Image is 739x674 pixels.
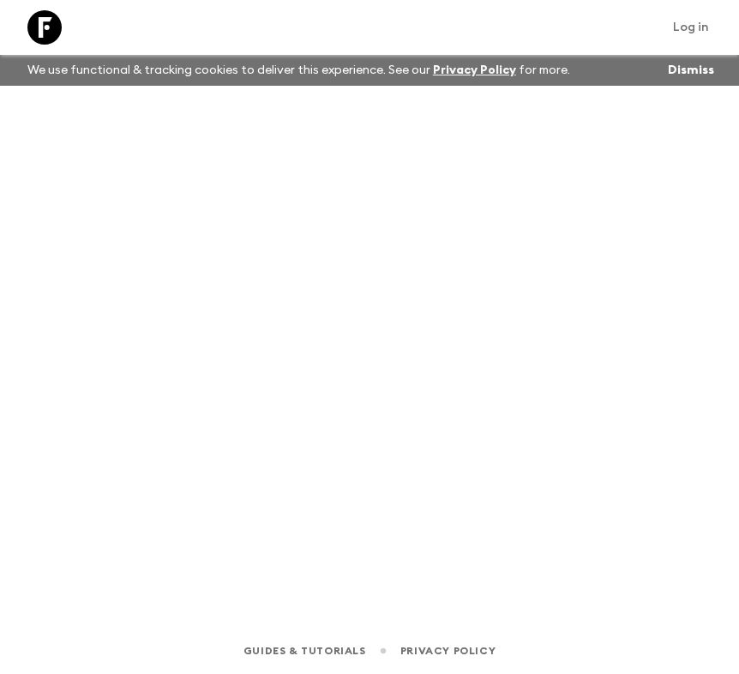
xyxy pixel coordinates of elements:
[664,58,718,82] button: Dismiss
[433,64,516,76] a: Privacy Policy
[243,641,366,660] a: Guides & Tutorials
[664,15,718,39] a: Log in
[400,641,496,660] a: Privacy Policy
[21,55,577,86] p: We use functional & tracking cookies to deliver this experience. See our for more.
